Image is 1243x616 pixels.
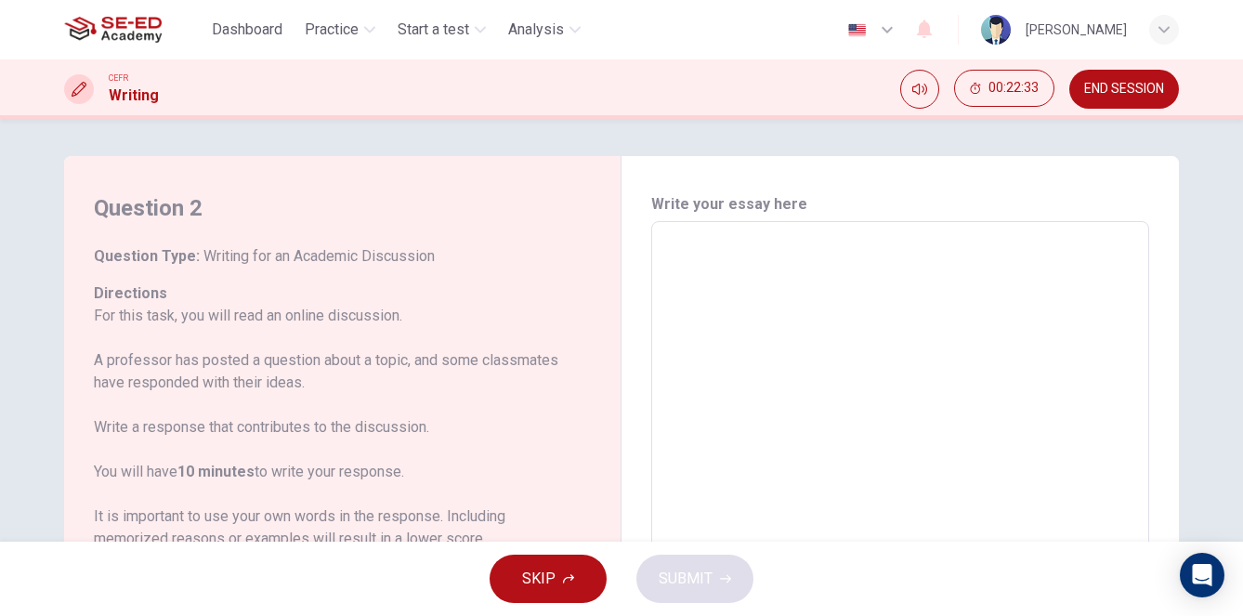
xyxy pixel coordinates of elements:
span: Analysis [508,19,564,41]
div: [PERSON_NAME] [1026,19,1127,41]
button: Start a test [390,13,493,46]
button: SKIP [490,555,607,603]
img: SE-ED Academy logo [64,11,162,48]
h1: Writing [109,85,159,107]
span: Dashboard [212,19,282,41]
span: Start a test [398,19,469,41]
span: 00:22:33 [988,81,1039,96]
h6: Write your essay here [651,193,1149,216]
button: Practice [297,13,383,46]
h6: Question Type : [94,245,569,268]
div: Open Intercom Messenger [1180,553,1224,597]
button: Analysis [501,13,588,46]
div: Hide [954,70,1054,109]
button: Dashboard [204,13,290,46]
button: 00:22:33 [954,70,1054,107]
b: 10 minutes [177,463,255,480]
img: en [845,23,869,37]
span: CEFR [109,72,128,85]
img: Profile picture [981,15,1011,45]
button: END SESSION [1069,70,1179,109]
span: Practice [305,19,359,41]
div: Mute [900,70,939,109]
h4: Question 2 [94,193,569,223]
h6: Directions [94,282,569,572]
span: Writing for an Academic Discussion [200,247,435,265]
span: SKIP [522,566,556,592]
p: For this task, you will read an online discussion. A professor has posted a question about a topi... [94,305,569,550]
a: SE-ED Academy logo [64,11,204,48]
span: END SESSION [1084,82,1164,97]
